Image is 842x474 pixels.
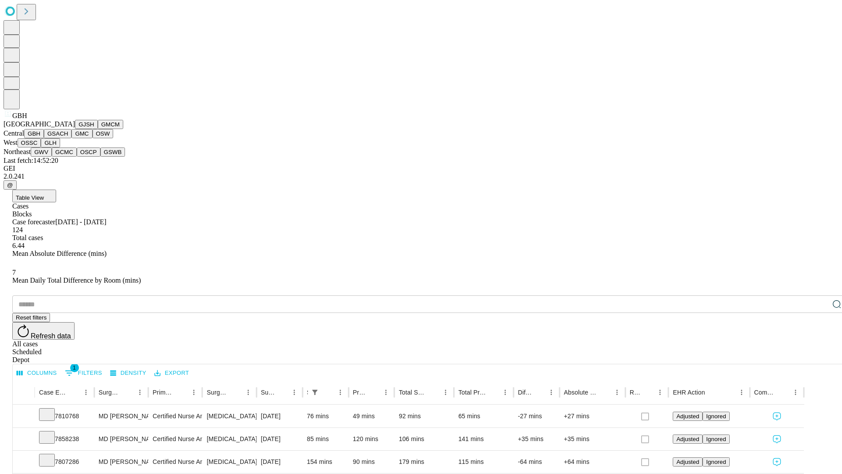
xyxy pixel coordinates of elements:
[99,428,144,450] div: MD [PERSON_NAME]
[499,386,511,399] button: Menu
[439,386,452,399] button: Menu
[100,147,125,157] button: GSWB
[518,451,555,473] div: -64 mins
[703,457,729,467] button: Ignored
[518,405,555,427] div: -27 mins
[676,459,699,465] span: Adjusted
[673,412,703,421] button: Adjusted
[80,386,92,399] button: Menu
[207,428,252,450] div: [MEDICAL_DATA] PARTIAL
[458,389,486,396] div: Total Predicted Duration
[71,129,92,138] button: GMC
[17,455,30,470] button: Expand
[75,120,98,129] button: GJSH
[16,194,44,201] span: Table View
[564,428,621,450] div: +35 mins
[4,139,18,146] span: West
[134,386,146,399] button: Menu
[4,180,17,190] button: @
[564,405,621,427] div: +27 mins
[307,451,344,473] div: 154 mins
[16,314,46,321] span: Reset filters
[673,434,703,444] button: Adjusted
[611,386,623,399] button: Menu
[642,386,654,399] button: Sort
[399,405,450,427] div: 92 mins
[288,386,300,399] button: Menu
[630,389,641,396] div: Resolved in EHR
[4,157,58,164] span: Last fetch: 14:52:20
[703,412,729,421] button: Ignored
[63,366,104,380] button: Show filters
[654,386,666,399] button: Menu
[17,409,30,424] button: Expand
[533,386,545,399] button: Sort
[207,405,252,427] div: [MEDICAL_DATA] CA SCRN NOT HI RSK
[77,147,100,157] button: OSCP
[353,428,390,450] div: 120 mins
[39,405,90,427] div: 7810768
[458,405,509,427] div: 65 mins
[673,457,703,467] button: Adjusted
[706,436,726,442] span: Ignored
[353,451,390,473] div: 90 mins
[564,389,598,396] div: Absolute Difference
[39,428,90,450] div: 7858238
[12,112,27,119] span: GBH
[518,428,555,450] div: +35 mins
[55,218,106,226] span: [DATE] - [DATE]
[427,386,439,399] button: Sort
[12,226,23,233] span: 124
[754,389,776,396] div: Comments
[399,451,450,473] div: 179 mins
[4,148,31,155] span: Northeast
[12,313,50,322] button: Reset filters
[307,389,308,396] div: Scheduled In Room Duration
[599,386,611,399] button: Sort
[39,451,90,473] div: 7807286
[307,405,344,427] div: 76 mins
[518,389,532,396] div: Difference
[322,386,334,399] button: Sort
[12,234,43,241] span: Total cases
[676,436,699,442] span: Adjusted
[153,405,198,427] div: Certified Nurse Anesthetist
[152,366,191,380] button: Export
[703,434,729,444] button: Ignored
[706,413,726,420] span: Ignored
[230,386,242,399] button: Sort
[12,242,25,249] span: 6.44
[309,386,321,399] button: Show filters
[99,451,144,473] div: MD [PERSON_NAME]
[4,165,838,172] div: GEI
[458,428,509,450] div: 141 mins
[12,276,141,284] span: Mean Daily Total Difference by Room (mins)
[706,459,726,465] span: Ignored
[39,389,67,396] div: Case Epic Id
[242,386,254,399] button: Menu
[207,451,252,473] div: [MEDICAL_DATA] PARTIAL
[789,386,802,399] button: Menu
[12,218,55,226] span: Case forecaster
[261,451,298,473] div: [DATE]
[353,405,390,427] div: 49 mins
[334,386,346,399] button: Menu
[98,120,123,129] button: GMCM
[17,432,30,447] button: Expand
[93,129,114,138] button: OSW
[175,386,188,399] button: Sort
[367,386,380,399] button: Sort
[4,172,838,180] div: 2.0.241
[207,389,228,396] div: Surgery Name
[99,389,121,396] div: Surgeon Name
[7,182,13,188] span: @
[14,366,59,380] button: Select columns
[121,386,134,399] button: Sort
[777,386,789,399] button: Sort
[108,366,149,380] button: Density
[276,386,288,399] button: Sort
[99,405,144,427] div: MD [PERSON_NAME]
[380,386,392,399] button: Menu
[735,386,748,399] button: Menu
[44,129,71,138] button: GSACH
